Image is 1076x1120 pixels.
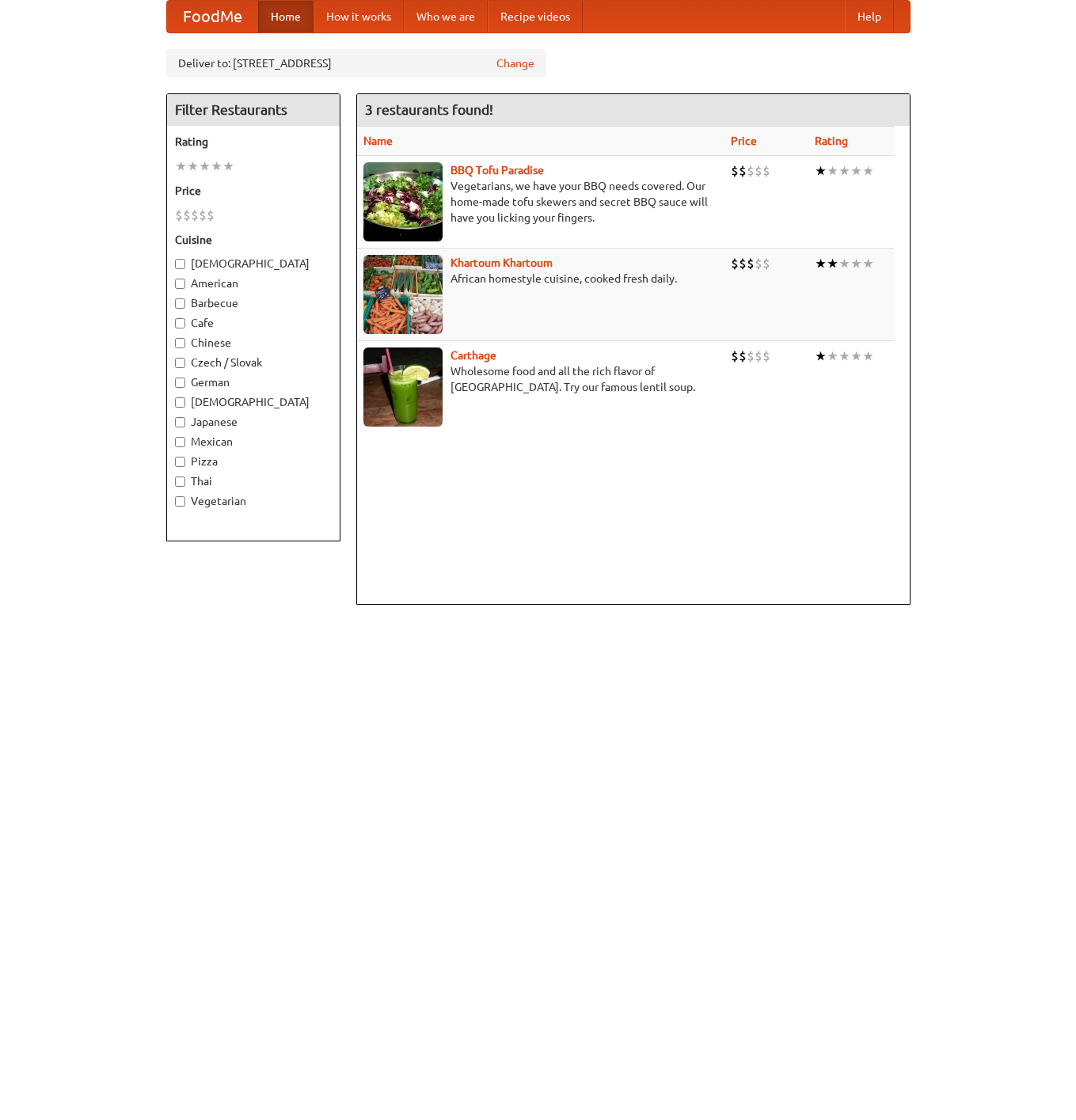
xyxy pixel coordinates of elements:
h5: Cuisine [175,232,332,248]
li: ★ [815,255,827,272]
li: $ [175,207,183,224]
li: ★ [175,158,187,175]
li: $ [199,207,207,224]
a: Khartoum Khartoum [451,256,553,269]
input: Mexican [175,437,185,447]
label: Japanese [175,414,332,430]
h4: Filter Restaurants [167,94,340,126]
p: African homestyle cuisine, cooked fresh daily. [363,271,718,287]
li: $ [739,255,747,272]
li: $ [731,162,739,180]
li: $ [755,347,762,365]
li: ★ [850,347,862,365]
li: ★ [850,255,862,272]
input: [DEMOGRAPHIC_DATA] [175,259,185,269]
label: Pizza [175,454,332,469]
li: ★ [827,255,838,272]
label: Chinese [175,335,332,351]
a: How it works [314,1,404,32]
input: Vegetarian [175,496,185,507]
label: Thai [175,473,332,489]
ng-pluralize: 3 restaurants found! [365,102,493,117]
li: $ [747,255,755,272]
li: $ [747,347,755,365]
img: carthage.jpg [363,347,443,427]
li: ★ [187,158,199,175]
div: Deliver to: [STREET_ADDRESS] [166,49,546,78]
li: $ [762,347,770,365]
a: Name [363,135,393,147]
input: [DEMOGRAPHIC_DATA] [175,397,185,408]
input: Cafe [175,318,185,328]
li: ★ [211,158,222,175]
input: Chinese [175,338,185,348]
a: BBQ Tofu Paradise [451,164,544,177]
label: Mexican [175,434,332,450]
li: $ [731,347,739,365]
label: Barbecue [175,295,332,311]
input: American [175,279,185,289]
li: $ [739,162,747,180]
input: German [175,378,185,388]
a: Change [496,55,534,71]
li: ★ [815,347,827,365]
h5: Rating [175,134,332,150]
li: $ [755,162,762,180]
li: $ [739,347,747,365]
li: $ [191,207,199,224]
label: Cafe [175,315,332,331]
a: FoodMe [167,1,258,32]
a: Rating [815,135,848,147]
label: [DEMOGRAPHIC_DATA] [175,394,332,410]
li: ★ [838,255,850,272]
label: Czech / Slovak [175,355,332,370]
label: Vegetarian [175,493,332,509]
li: $ [747,162,755,180]
li: $ [762,162,770,180]
li: ★ [862,255,874,272]
li: ★ [838,162,850,180]
h5: Price [175,183,332,199]
input: Czech / Slovak [175,358,185,368]
p: Wholesome food and all the rich flavor of [GEOGRAPHIC_DATA]. Try our famous lentil soup. [363,363,718,395]
label: German [175,374,332,390]
img: tofuparadise.jpg [363,162,443,241]
li: ★ [815,162,827,180]
label: [DEMOGRAPHIC_DATA] [175,256,332,271]
a: Price [731,135,757,147]
li: ★ [827,162,838,180]
a: Home [258,1,314,32]
input: Thai [175,476,185,487]
li: $ [207,207,215,224]
li: ★ [827,347,838,365]
a: Recipe videos [488,1,583,32]
li: ★ [199,158,211,175]
li: $ [755,255,762,272]
li: $ [183,207,191,224]
input: Pizza [175,457,185,467]
li: ★ [862,347,874,365]
p: Vegetarians, we have your BBQ needs covered. Our home-made tofu skewers and secret BBQ sauce will... [363,178,718,226]
li: ★ [862,162,874,180]
li: ★ [850,162,862,180]
a: Carthage [451,349,496,362]
li: ★ [222,158,234,175]
input: Japanese [175,417,185,427]
a: Help [845,1,894,32]
li: $ [731,255,739,272]
li: ★ [838,347,850,365]
label: American [175,275,332,291]
li: $ [762,255,770,272]
input: Barbecue [175,298,185,309]
img: khartoum.jpg [363,255,443,334]
a: Who we are [404,1,488,32]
